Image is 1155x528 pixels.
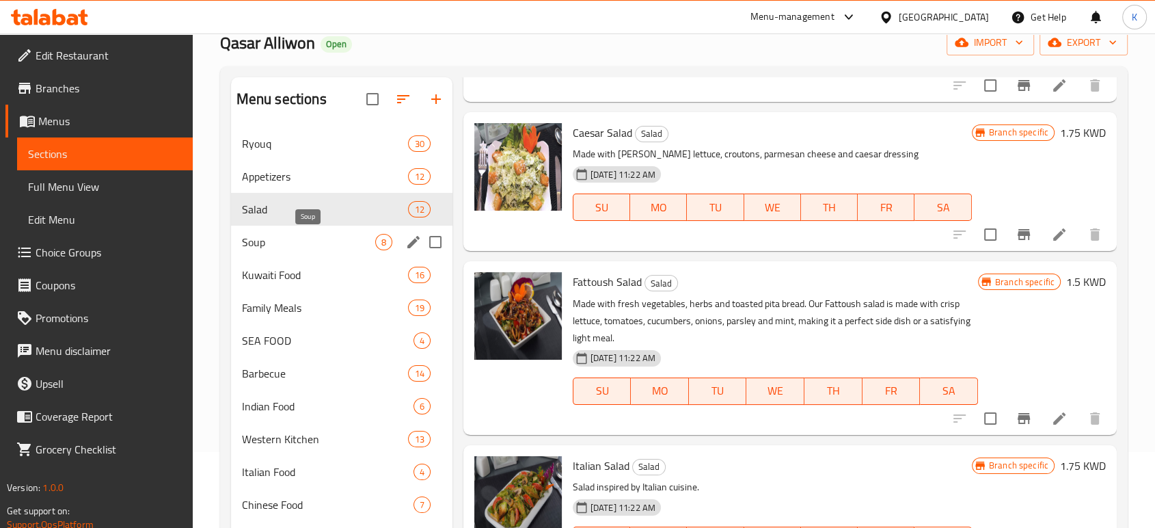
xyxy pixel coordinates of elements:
p: Salad inspired by Italian cuisine. [573,479,972,496]
div: Ryouq30 [231,127,452,160]
div: Italian Food4 [231,456,452,488]
span: FR [863,198,909,217]
span: SA [925,381,973,401]
div: items [408,135,430,152]
span: Ryouq [242,135,409,152]
span: Open [321,38,352,50]
span: Version: [7,479,40,497]
span: 19 [409,302,429,315]
a: Branches [5,72,193,105]
span: [DATE] 11:22 AM [585,501,661,514]
button: Branch-specific-item [1007,218,1040,251]
a: Full Menu View [17,170,193,203]
h6: 1.5 KWD [1066,272,1106,291]
div: items [413,464,431,480]
span: TH [806,198,852,217]
img: Fattoush Salad [474,272,562,360]
span: SEA FOOD [242,332,413,349]
button: MO [631,378,689,405]
span: 7 [414,499,430,512]
span: Salad [636,126,668,142]
img: Caesar Salad [474,123,562,211]
span: K [1132,10,1137,25]
span: TU [694,381,742,401]
span: Salad [633,459,665,475]
div: items [408,267,430,283]
a: Menu disclaimer [5,334,193,367]
button: SA [914,194,971,221]
span: Select to update [976,71,1005,100]
span: Grocery Checklist [36,441,182,458]
button: import [947,30,1034,55]
span: WE [750,198,796,217]
a: Sections [17,137,193,170]
span: Caesar Salad [573,122,632,143]
div: items [408,300,430,316]
p: Made with [PERSON_NAME] lettuce, croutons, parmesan cheese and caesar dressing [573,146,972,163]
span: Upsell [36,375,182,392]
span: Family Meals [242,300,409,316]
span: MO [636,381,683,401]
button: edit [403,232,424,252]
span: Qasar Alliwon [220,27,315,58]
span: 30 [409,137,429,150]
div: items [408,431,430,447]
span: SA [920,198,966,217]
div: Indian Food [242,398,413,414]
div: Salad [632,459,666,475]
span: TH [810,381,857,401]
button: TH [804,378,862,405]
span: Coverage Report [36,408,182,425]
span: 12 [409,203,429,216]
span: 4 [414,334,430,347]
button: TU [687,194,744,221]
span: [DATE] 11:22 AM [585,352,661,365]
span: Select to update [976,220,1005,249]
div: items [413,497,431,513]
button: SU [573,194,630,221]
div: Family Meals19 [231,291,452,324]
span: Select to update [976,404,1005,433]
div: Appetizers12 [231,160,452,193]
button: FR [858,194,914,221]
span: Edit Menu [28,211,182,228]
span: Italian Food [242,464,413,480]
span: Chinese Food [242,497,413,513]
span: Kuwaiti Food [242,267,409,283]
a: Edit Menu [17,203,193,236]
a: Upsell [5,367,193,400]
div: Barbecue14 [231,357,452,390]
span: 6 [414,400,430,413]
span: Italian Salad [573,456,629,476]
span: Menus [38,113,182,129]
span: Salad [645,276,677,291]
span: Sort sections [387,83,420,116]
span: Coupons [36,277,182,293]
span: MO [636,198,681,217]
span: WE [752,381,799,401]
div: Chinese Food7 [231,488,452,521]
button: delete [1078,402,1111,435]
div: Menu-management [750,9,834,25]
div: items [413,398,431,414]
div: items [413,332,431,349]
button: Branch-specific-item [1007,69,1040,102]
button: delete [1078,69,1111,102]
span: Salad [242,201,409,217]
span: 1.0.0 [42,479,64,497]
span: Edit Restaurant [36,47,182,64]
a: Coupons [5,269,193,302]
h6: 1.75 KWD [1060,456,1106,475]
h2: Menu sections [236,89,327,109]
div: Appetizers [242,168,409,185]
a: Edit Restaurant [5,39,193,72]
button: Branch-specific-item [1007,402,1040,435]
a: Choice Groups [5,236,193,269]
span: 12 [409,170,429,183]
p: Made with fresh vegetables, herbs and toasted pita bread. Our Fattoush salad is made with crisp l... [573,295,978,347]
span: 16 [409,269,429,282]
span: Promotions [36,310,182,326]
